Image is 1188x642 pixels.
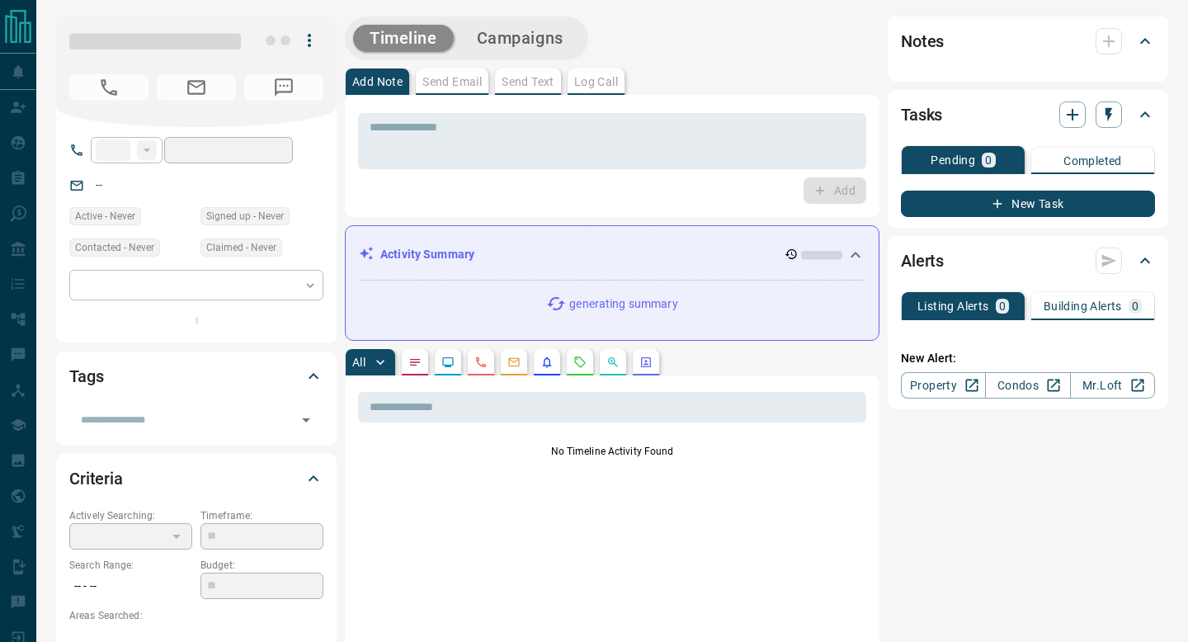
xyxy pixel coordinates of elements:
[206,239,276,256] span: Claimed - Never
[639,356,653,369] svg: Agent Actions
[200,508,323,523] p: Timeframe:
[206,208,284,224] span: Signed up - Never
[295,408,318,432] button: Open
[1044,300,1122,312] p: Building Alerts
[507,356,521,369] svg: Emails
[352,76,403,87] p: Add Note
[1063,155,1122,167] p: Completed
[96,178,102,191] a: --
[985,372,1070,399] a: Condos
[69,608,323,623] p: Areas Searched:
[69,363,103,389] h2: Tags
[359,239,865,270] div: Activity Summary
[901,191,1155,217] button: New Task
[69,74,148,101] span: No Number
[1132,300,1138,312] p: 0
[901,372,986,399] a: Property
[901,241,1155,281] div: Alerts
[408,356,422,369] svg: Notes
[441,356,455,369] svg: Lead Browsing Activity
[460,25,580,52] button: Campaigns
[69,356,323,396] div: Tags
[353,25,454,52] button: Timeline
[901,95,1155,135] div: Tasks
[157,74,236,101] span: No Email
[75,208,135,224] span: Active - Never
[901,248,944,274] h2: Alerts
[931,154,975,166] p: Pending
[380,246,474,263] p: Activity Summary
[474,356,488,369] svg: Calls
[75,239,154,256] span: Contacted - Never
[352,356,365,368] p: All
[573,356,587,369] svg: Requests
[569,295,677,313] p: generating summary
[901,21,1155,61] div: Notes
[901,350,1155,367] p: New Alert:
[1070,372,1155,399] a: Mr.Loft
[901,101,942,128] h2: Tasks
[69,573,192,600] p: -- - --
[69,558,192,573] p: Search Range:
[358,444,866,459] p: No Timeline Activity Found
[999,300,1006,312] p: 0
[606,356,620,369] svg: Opportunities
[917,300,989,312] p: Listing Alerts
[985,154,992,166] p: 0
[901,28,944,54] h2: Notes
[244,74,323,101] span: No Number
[69,465,123,492] h2: Criteria
[69,459,323,498] div: Criteria
[540,356,554,369] svg: Listing Alerts
[69,508,192,523] p: Actively Searching:
[200,558,323,573] p: Budget:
